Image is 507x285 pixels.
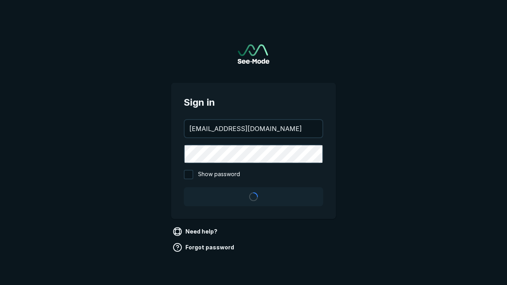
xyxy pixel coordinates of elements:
a: Go to sign in [238,44,269,64]
img: See-Mode Logo [238,44,269,64]
a: Need help? [171,225,221,238]
span: Show password [198,170,240,179]
a: Forgot password [171,241,237,254]
span: Sign in [184,95,323,110]
input: your@email.com [185,120,322,137]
